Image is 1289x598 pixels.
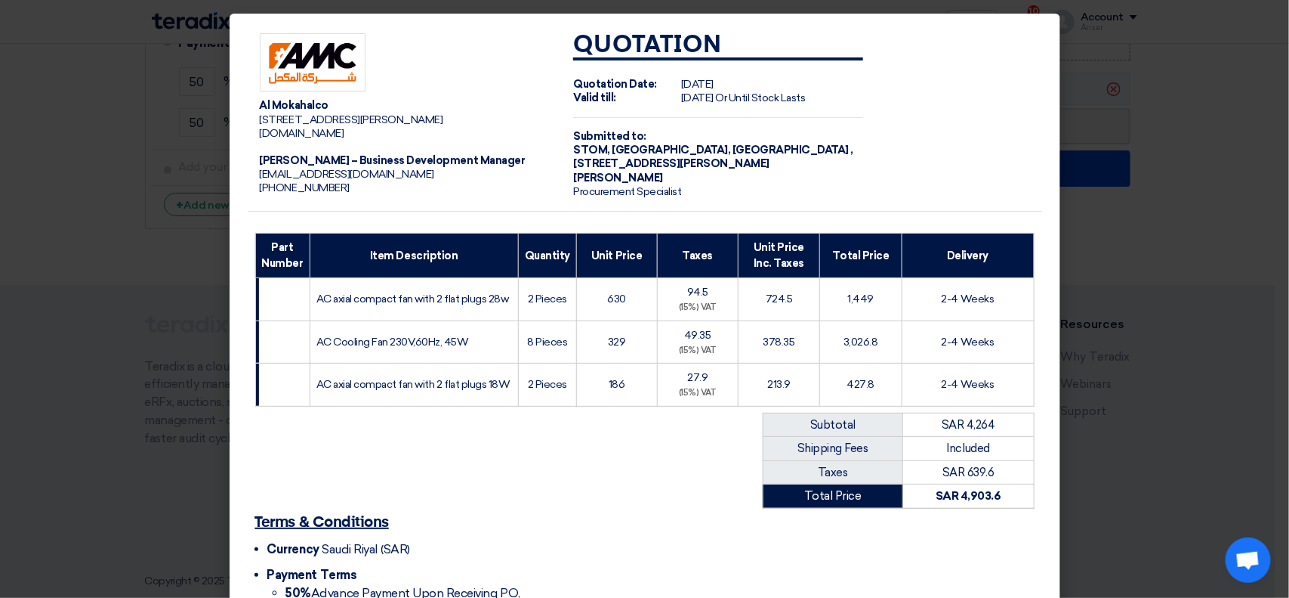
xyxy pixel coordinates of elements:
[573,144,853,170] span: [GEOGRAPHIC_DATA], [GEOGRAPHIC_DATA] ,[STREET_ADDRESS][PERSON_NAME]
[664,345,732,358] div: (15%) VAT
[260,168,435,181] span: [EMAIL_ADDRESS][DOMAIN_NAME]
[848,293,874,305] span: 1,449
[608,336,626,349] span: 329
[609,378,625,391] span: 186
[260,99,550,113] div: Al Mokahalco
[528,378,567,391] span: 2 Pieces
[942,378,995,391] span: 2-4 Weeks
[767,378,791,391] span: 213.9
[715,91,805,104] span: Or Until Stock Lasts
[942,293,995,305] span: 2-4 Weeks
[684,329,711,342] span: 49.35
[687,371,708,384] span: 27.9
[316,378,510,391] span: AC axial compact fan with 2 flat plugs 18W
[260,127,344,140] span: [DOMAIN_NAME]
[576,234,657,278] th: Unit Price
[573,78,657,91] strong: Quotation Date:
[763,485,903,509] td: Total Price
[1226,538,1271,583] div: Open chat
[942,466,995,479] span: SAR 639.6
[607,293,626,305] span: 630
[739,234,820,278] th: Unit Price Inc. Taxes
[763,460,903,485] td: Taxes
[260,154,550,168] div: [PERSON_NAME] – Business Development Manager
[528,293,567,305] span: 2 Pieces
[267,542,319,556] span: Currency
[681,91,714,104] span: [DATE]
[763,336,795,349] span: 378.35
[766,293,793,305] span: 724.5
[260,181,350,194] span: [PHONE_NUMBER]
[681,78,714,91] span: [DATE]
[573,130,646,143] strong: Submitted to:
[843,336,878,349] span: 3,026.8
[947,442,990,455] span: Included
[518,234,576,278] th: Quantity
[316,336,469,349] span: AC Cooling Fan 230V,60Hz, 45W
[310,234,518,278] th: Item Description
[260,33,365,92] img: Company Logo
[687,286,708,299] span: 94.5
[847,378,875,391] span: 427.8
[573,33,722,57] strong: Quotation
[820,234,902,278] th: Total Price
[322,542,410,556] span: Saudi Riyal (SAR)
[573,172,663,184] span: [PERSON_NAME]
[903,413,1034,437] td: SAR 4,264
[664,387,732,400] div: (15%) VAT
[664,302,732,314] div: (15%) VAT
[527,336,567,349] span: 8 Pieces
[260,113,443,126] span: [STREET_ADDRESS][PERSON_NAME]
[942,336,995,349] span: 2-4 Weeks
[936,489,1001,503] strong: SAR 4,903.6
[902,234,1034,278] th: Delivery
[573,144,610,156] span: STOM,
[573,91,616,104] strong: Valid till:
[763,413,903,437] td: Subtotal
[573,185,681,198] span: Procurement Specialist
[657,234,739,278] th: Taxes
[255,234,310,278] th: Part Number
[267,568,357,582] span: Payment Terms
[763,437,903,461] td: Shipping Fees
[255,515,389,530] u: Terms & Conditions
[316,293,509,305] span: AC axial compact fan with 2 flat plugs 28w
